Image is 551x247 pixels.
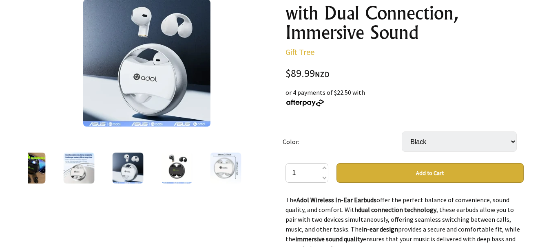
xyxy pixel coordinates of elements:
div: or 4 payments of $22.50 with [285,87,524,107]
div: $89.99 [285,68,524,79]
img: Adol Wireless In-Ear Earbuds with Dual Connection, Immersive Sound [112,153,143,184]
a: Gift Tree [285,47,314,57]
button: Add to Cart [336,163,524,183]
img: Adol Wireless In-Ear Earbuds with Dual Connection, Immersive Sound [14,153,45,184]
strong: immersive sound quality [295,235,363,243]
img: Adol Wireless In-Ear Earbuds with Dual Connection, Immersive Sound [161,153,192,184]
img: Adol Wireless In-Ear Earbuds with Dual Connection, Immersive Sound [210,153,241,184]
span: NZD [315,70,330,79]
strong: dual connection technology [358,205,436,214]
strong: Adol Wireless In-Ear Earbuds [297,196,376,204]
img: Adol Wireless In-Ear Earbuds with Dual Connection, Immersive Sound [63,153,94,184]
strong: in-ear design [362,225,398,233]
td: Color: [283,120,402,163]
img: Afterpay [285,99,325,107]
